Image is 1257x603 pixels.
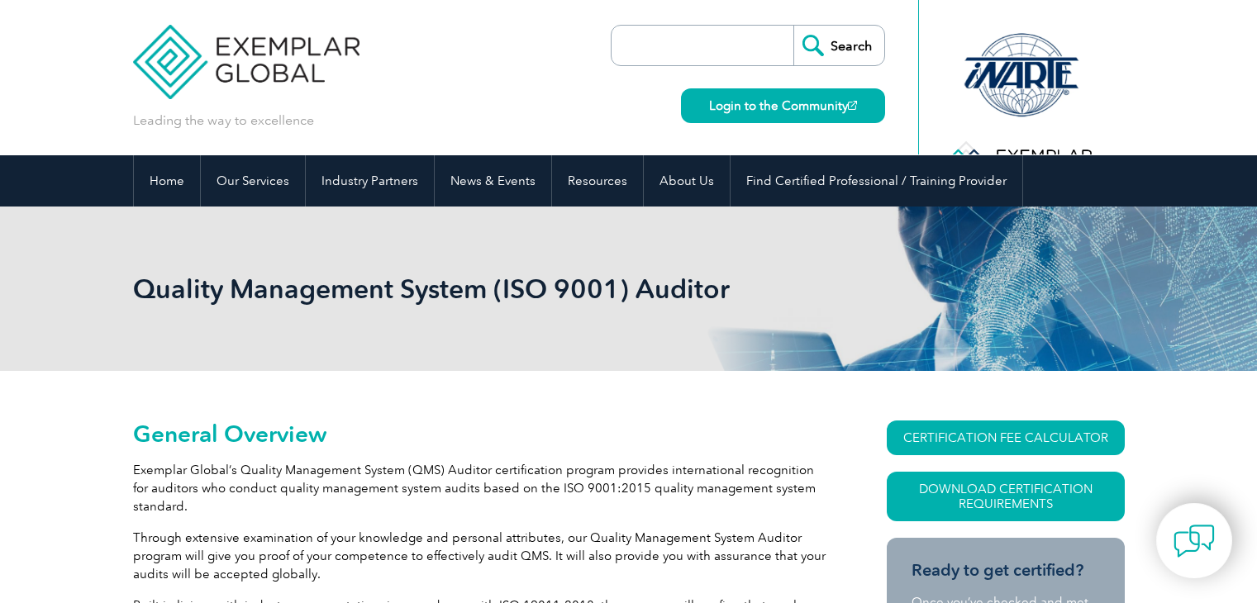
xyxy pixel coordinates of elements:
[552,155,643,207] a: Resources
[201,155,305,207] a: Our Services
[793,26,884,65] input: Search
[848,101,857,110] img: open_square.png
[134,155,200,207] a: Home
[887,420,1125,455] a: CERTIFICATION FEE CALCULATOR
[306,155,434,207] a: Industry Partners
[133,529,827,583] p: Through extensive examination of your knowledge and personal attributes, our Quality Management S...
[731,155,1022,207] a: Find Certified Professional / Training Provider
[1174,520,1215,562] img: contact-chat.png
[133,273,768,305] h1: Quality Management System (ISO 9001) Auditor
[644,155,730,207] a: About Us
[681,88,885,123] a: Login to the Community
[912,560,1100,581] h3: Ready to get certified?
[133,112,314,130] p: Leading the way to excellence
[887,472,1125,521] a: Download Certification Requirements
[435,155,551,207] a: News & Events
[133,420,827,447] h2: General Overview
[133,461,827,515] p: Exemplar Global’s Quality Management System (QMS) Auditor certification program provides internat...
